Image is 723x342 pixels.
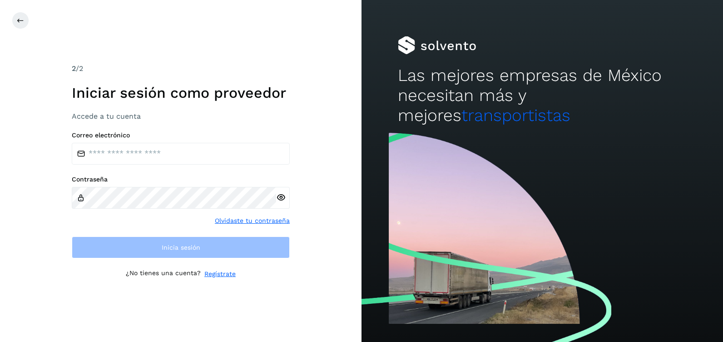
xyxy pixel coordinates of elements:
h1: Iniciar sesión como proveedor [72,84,290,101]
span: 2 [72,64,76,73]
label: Contraseña [72,176,290,183]
p: ¿No tienes una cuenta? [126,269,201,279]
span: transportistas [461,106,570,125]
div: /2 [72,63,290,74]
label: Correo electrónico [72,131,290,139]
button: Inicia sesión [72,236,290,258]
a: Olvidaste tu contraseña [215,216,290,226]
h2: Las mejores empresas de México necesitan más y mejores [398,65,687,126]
span: Inicia sesión [162,244,200,251]
h3: Accede a tu cuenta [72,112,290,121]
a: Regístrate [204,269,236,279]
